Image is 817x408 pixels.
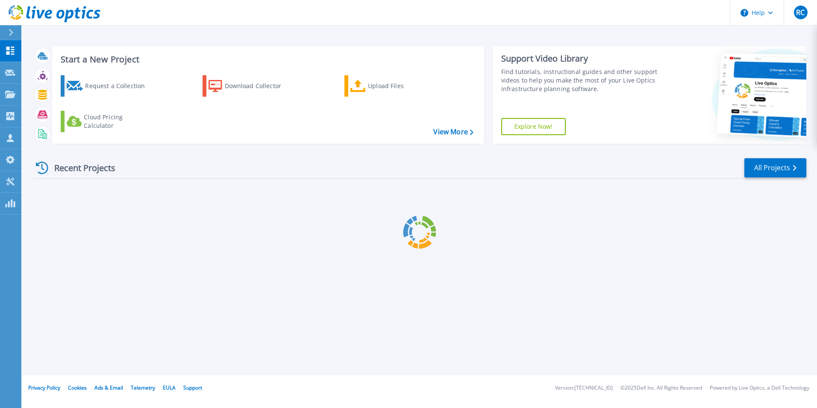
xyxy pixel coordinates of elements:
li: Powered by Live Optics, a Dell Technology [710,385,809,391]
div: Request a Collection [85,77,153,95]
div: Upload Files [368,77,436,95]
div: Recent Projects [33,157,127,178]
a: Cookies [68,384,87,391]
h3: Start a New Project [61,55,473,64]
li: Version: [TECHNICAL_ID] [555,385,613,391]
div: Find tutorials, instructional guides and other support videos to help you make the most of your L... [501,68,661,93]
a: EULA [163,384,176,391]
div: Download Collector [225,77,293,95]
a: Ads & Email [94,384,123,391]
a: Cloud Pricing Calculator [61,111,156,132]
a: All Projects [744,158,806,177]
a: Support [183,384,202,391]
div: Support Video Library [501,53,661,64]
a: Telemetry [131,384,155,391]
a: Download Collector [203,75,298,97]
div: Cloud Pricing Calculator [84,113,152,130]
a: Privacy Policy [28,384,60,391]
a: Upload Files [344,75,440,97]
li: © 2025 Dell Inc. All Rights Reserved [620,385,702,391]
a: Request a Collection [61,75,156,97]
span: RC [796,9,805,16]
a: Explore Now! [501,118,566,135]
a: View More [433,128,473,136]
